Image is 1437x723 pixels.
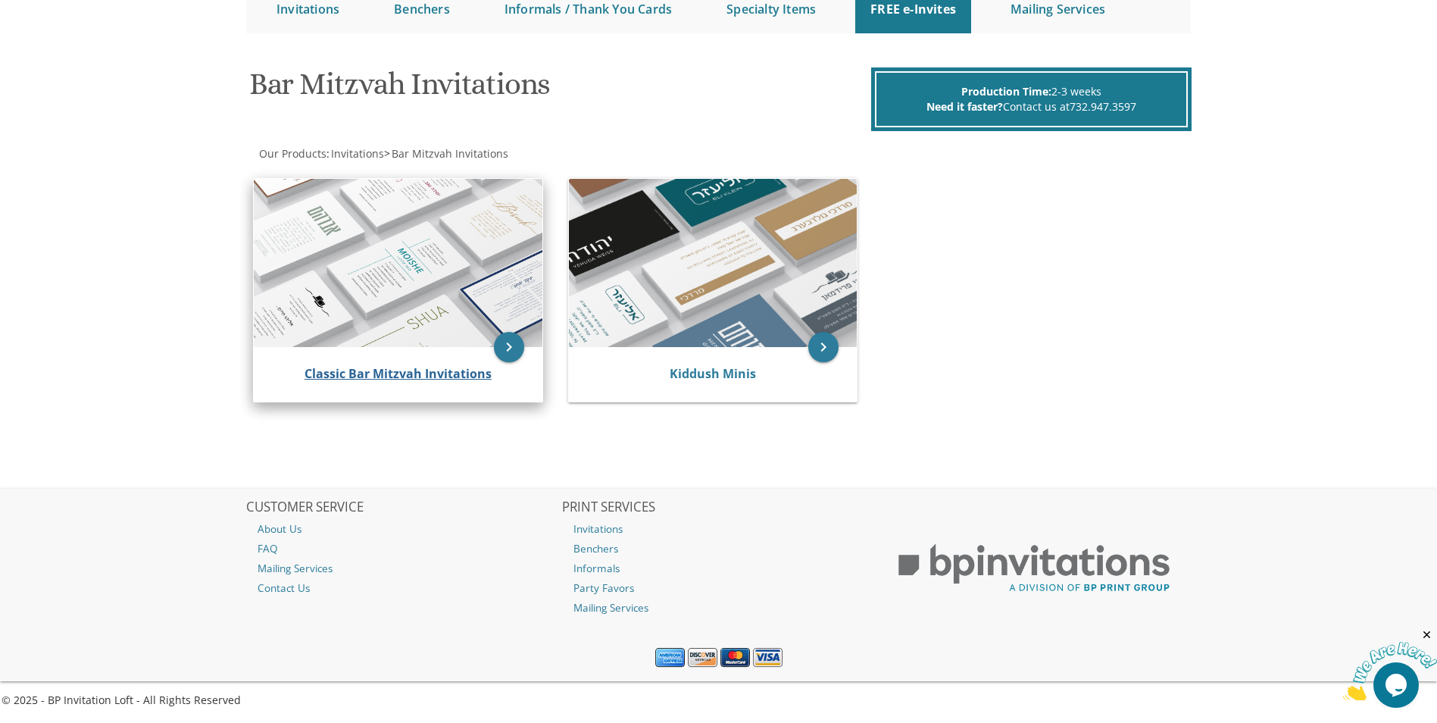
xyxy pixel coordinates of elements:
a: FAQ [246,539,560,559]
a: Informals [562,559,876,578]
h1: Bar Mitzvah Invitations [249,67,867,112]
a: 732.947.3597 [1070,99,1136,114]
a: Benchers [562,539,876,559]
h2: PRINT SERVICES [562,500,876,515]
a: Invitations [562,519,876,539]
a: Mailing Services [246,559,560,578]
a: keyboard_arrow_right [494,332,524,362]
span: Bar Mitzvah Invitations [392,146,508,161]
img: Kiddush Minis [569,179,858,347]
div: : [246,146,719,161]
a: Mailing Services [562,598,876,618]
a: Kiddush Minis [670,365,756,382]
img: Visa [753,648,783,668]
span: Invitations [331,146,384,161]
img: MasterCard [720,648,750,668]
img: American Express [655,648,685,668]
a: Invitations [330,146,384,161]
a: Party Favors [562,578,876,598]
a: About Us [246,519,560,539]
a: Bar Mitzvah Invitations [390,146,508,161]
a: keyboard_arrow_right [808,332,839,362]
img: Classic Bar Mitzvah Invitations [254,179,542,347]
a: Contact Us [246,578,560,598]
a: Classic Bar Mitzvah Invitations [305,365,492,382]
span: Need it faster? [926,99,1003,114]
a: Our Products [258,146,326,161]
img: BP Print Group [877,531,1191,606]
iframe: chat widget [1343,628,1437,700]
h2: CUSTOMER SERVICE [246,500,560,515]
img: Discover [688,648,717,668]
div: 2-3 weeks Contact us at [875,71,1188,127]
span: Production Time: [961,84,1051,99]
span: > [384,146,508,161]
